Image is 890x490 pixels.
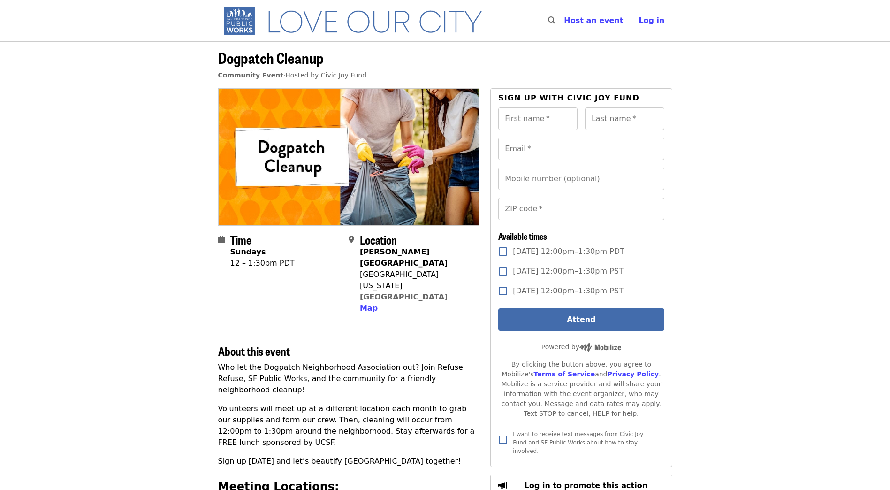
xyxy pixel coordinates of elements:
[360,269,472,291] div: [GEOGRAPHIC_DATA][US_STATE]
[218,456,479,467] p: Sign up [DATE] and let’s beautify [GEOGRAPHIC_DATA] together!
[230,258,295,269] div: 12 – 1:30pm PDT
[360,303,378,314] button: Map
[218,46,324,69] span: Dogpatch Cleanup
[631,11,672,30] button: Log in
[219,89,479,225] img: Dogpatch Cleanup organized by Civic Joy Fund
[585,107,664,130] input: Last name
[218,71,283,79] a: Community Event
[513,285,623,297] span: [DATE] 12:00pm–1:30pm PST
[360,292,448,301] a: [GEOGRAPHIC_DATA]
[218,235,225,244] i: calendar icon
[513,266,623,277] span: [DATE] 12:00pm–1:30pm PST
[607,370,659,378] a: Privacy Policy
[218,403,479,448] p: Volunteers will meet up at a different location each month to grab our supplies and form our crew...
[498,168,664,190] input: Mobile number (optional)
[564,16,623,25] a: Host an event
[533,370,595,378] a: Terms of Service
[639,16,664,25] span: Log in
[218,6,496,36] img: SF Public Works - Home
[525,481,647,490] span: Log in to promote this action
[498,308,664,331] button: Attend
[513,246,624,257] span: [DATE] 12:00pm–1:30pm PDT
[561,9,569,32] input: Search
[360,247,448,268] strong: [PERSON_NAME][GEOGRAPHIC_DATA]
[230,247,266,256] strong: Sundays
[349,235,354,244] i: map-marker-alt icon
[498,107,578,130] input: First name
[548,16,555,25] i: search icon
[230,231,251,248] span: Time
[498,93,639,102] span: Sign up with Civic Joy Fund
[541,343,621,351] span: Powered by
[498,138,664,160] input: Email
[218,343,290,359] span: About this event
[579,343,621,352] img: Powered by Mobilize
[498,230,547,242] span: Available times
[498,198,664,220] input: ZIP code
[218,71,367,79] span: ·
[513,431,643,454] span: I want to receive text messages from Civic Joy Fund and SF Public Works about how to stay involved.
[360,304,378,313] span: Map
[498,360,664,419] div: By clicking the button above, you agree to Mobilize's and . Mobilize is a service provider and wi...
[285,71,366,79] span: Hosted by Civic Joy Fund
[360,231,397,248] span: Location
[218,362,479,396] p: Who let the Dogpatch Neighborhood Association out? Join Refuse Refuse, SF Public Works, and the c...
